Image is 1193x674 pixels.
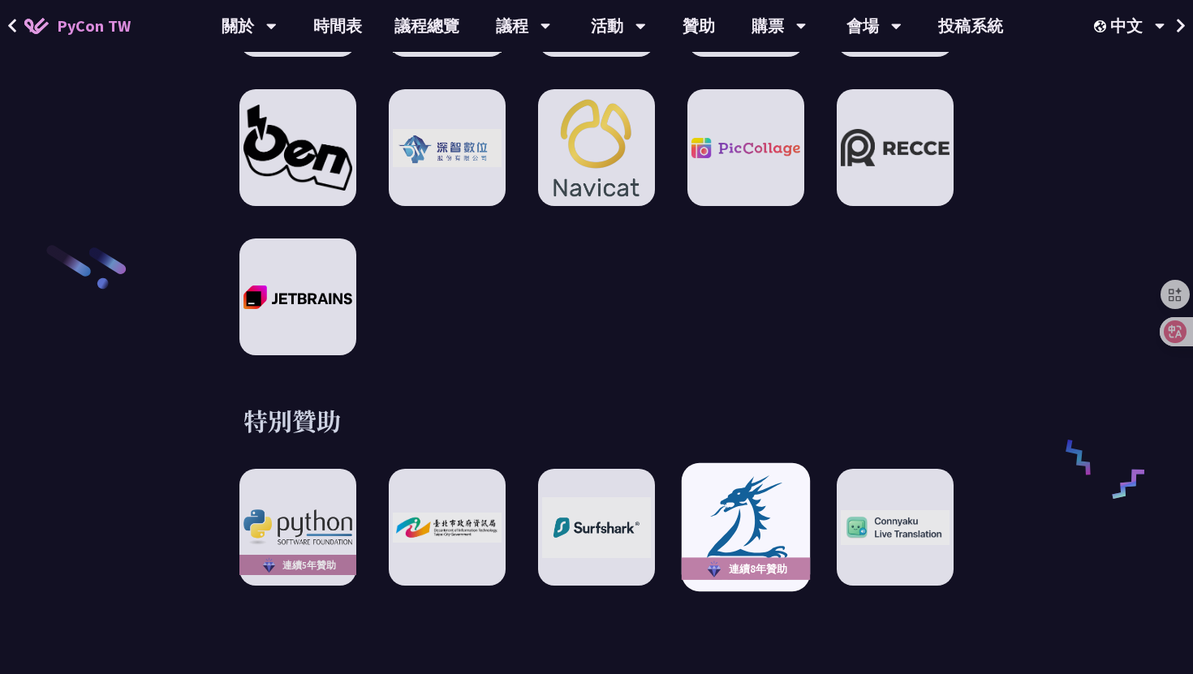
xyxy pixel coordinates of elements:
[1094,20,1110,32] img: Locale Icon
[393,129,502,167] img: 深智數位
[8,6,147,46] a: PyCon TW
[682,558,810,581] div: 連續8年贊助
[260,556,278,575] img: sponsor-logo-diamond
[243,285,352,309] img: JetBrains
[542,90,651,207] img: Navicat
[841,510,950,545] img: Connyaku
[239,555,356,575] div: 連續5年贊助
[243,509,352,545] img: Python Software Foundation
[243,404,950,436] h3: 特別贊助
[24,18,49,34] img: Home icon of PyCon TW 2025
[691,138,800,157] img: PicCollage
[704,558,724,579] img: sponsor-logo-diamond
[57,14,131,38] span: PyCon TW
[243,105,352,191] img: Oen Tech
[841,129,950,166] img: Recce | join us
[686,472,805,582] img: 天瓏資訊圖書
[542,497,651,558] img: Surfshark
[393,513,502,543] img: Department of Information Technology, Taipei City Government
